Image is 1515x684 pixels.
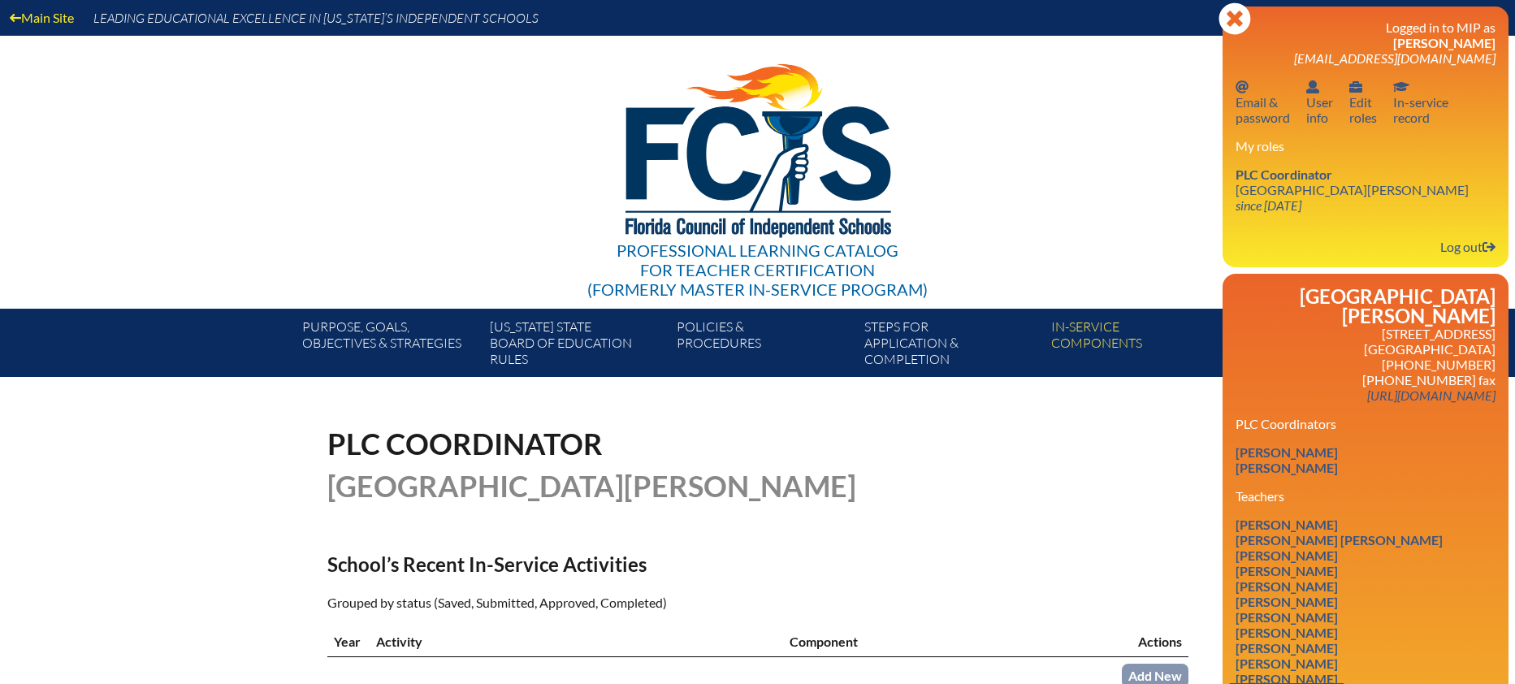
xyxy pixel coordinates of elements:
[783,626,1089,657] th: Component
[1483,240,1496,253] svg: Log out
[1229,606,1344,628] a: [PERSON_NAME]
[1236,19,1496,66] h3: Logged in to MIP as
[1090,626,1188,657] th: Actions
[858,315,1045,377] a: Steps forapplication & completion
[3,6,80,28] a: Main Site
[296,315,483,377] a: Purpose, goals,objectives & strategies
[1229,76,1296,128] a: Email passwordEmail &password
[483,315,670,377] a: [US_STATE] StateBoard of Education rules
[1229,457,1344,478] a: [PERSON_NAME]
[1045,315,1231,377] a: In-servicecomponents
[1393,35,1496,50] span: [PERSON_NAME]
[670,315,857,377] a: Policies &Procedures
[1236,197,1301,213] i: since [DATE]
[1393,80,1409,93] svg: In-service record
[1229,652,1344,674] a: [PERSON_NAME]
[1349,80,1362,93] svg: User info
[640,260,875,279] span: for Teacher Certification
[327,468,856,504] span: [GEOGRAPHIC_DATA][PERSON_NAME]
[1236,167,1332,182] span: PLC Coordinator
[1361,384,1502,406] a: [URL][DOMAIN_NAME]
[327,592,899,613] p: Grouped by status (Saved, Submitted, Approved, Completed)
[327,626,370,657] th: Year
[327,552,899,576] h2: School’s Recent In-Service Activities
[327,426,603,461] span: PLC Coordinator
[1229,560,1344,582] a: [PERSON_NAME]
[1229,544,1344,566] a: [PERSON_NAME]
[1229,441,1344,463] a: [PERSON_NAME]
[587,240,928,299] div: Professional Learning Catalog (formerly Master In-service Program)
[1236,326,1496,403] p: [STREET_ADDRESS] [GEOGRAPHIC_DATA] [PHONE_NUMBER] [PHONE_NUMBER] fax
[1236,287,1496,326] h2: [GEOGRAPHIC_DATA][PERSON_NAME]
[1306,80,1319,93] svg: User info
[1236,80,1249,93] svg: Email password
[1294,50,1496,66] span: [EMAIL_ADDRESS][DOMAIN_NAME]
[370,626,784,657] th: Activity
[1229,529,1449,551] a: [PERSON_NAME] [PERSON_NAME]
[590,36,925,258] img: FCISlogo221.eps
[1300,76,1340,128] a: User infoUserinfo
[1236,488,1496,504] h3: Teachers
[1236,416,1496,431] h3: PLC Coordinators
[1229,591,1344,613] a: [PERSON_NAME]
[1218,2,1251,35] svg: Close
[581,32,934,302] a: Professional Learning Catalog for Teacher Certification(formerly Master In-service Program)
[1229,637,1344,659] a: [PERSON_NAME]
[1229,163,1475,216] a: PLC Coordinator [GEOGRAPHIC_DATA][PERSON_NAME] since [DATE]
[1229,621,1344,643] a: [PERSON_NAME]
[1229,575,1344,597] a: [PERSON_NAME]
[1236,138,1496,154] h3: My roles
[1229,513,1344,535] a: [PERSON_NAME]
[1343,76,1383,128] a: User infoEditroles
[1434,236,1502,258] a: Log outLog out
[1387,76,1455,128] a: In-service recordIn-servicerecord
